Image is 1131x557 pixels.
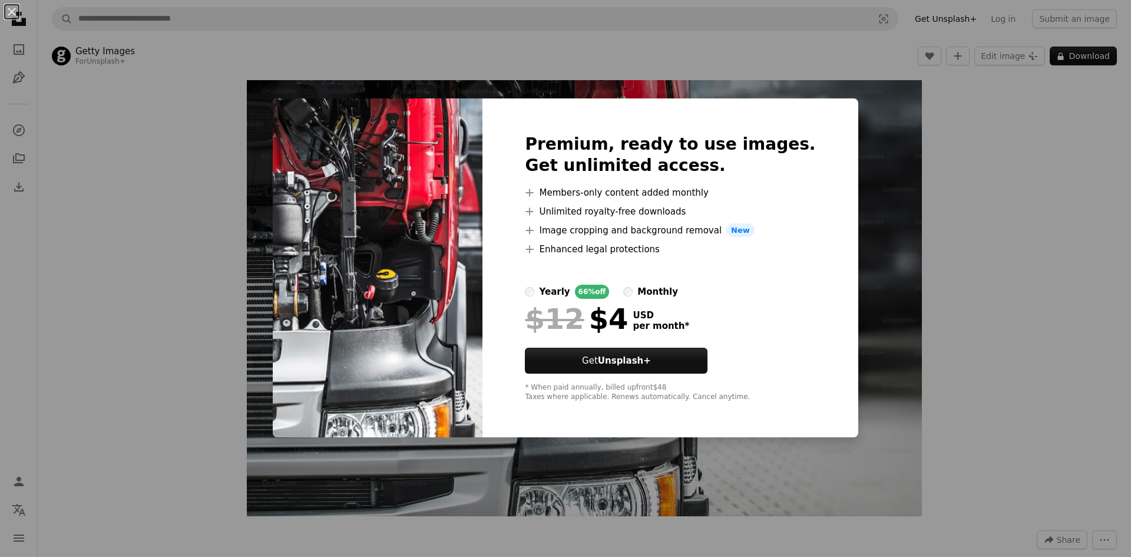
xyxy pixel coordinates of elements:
[273,98,482,438] img: premium_photo-1661899348136-a794c71495ab
[575,285,610,299] div: 66% off
[525,186,815,200] li: Members-only content added monthly
[598,355,651,366] strong: Unsplash+
[525,348,707,374] button: GetUnsplash+
[525,304,628,334] div: $4
[623,287,633,296] input: monthly
[525,205,815,219] li: Unlimited royalty-free downloads
[525,304,584,334] span: $12
[525,134,815,176] h2: Premium, ready to use images. Get unlimited access.
[633,310,689,321] span: USD
[637,285,678,299] div: monthly
[525,383,815,402] div: * When paid annually, billed upfront $48 Taxes where applicable. Renews automatically. Cancel any...
[525,223,815,238] li: Image cropping and background removal
[539,285,570,299] div: yearly
[525,287,534,296] input: yearly66%off
[525,242,815,256] li: Enhanced legal protections
[633,321,689,331] span: per month *
[726,223,755,238] span: New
